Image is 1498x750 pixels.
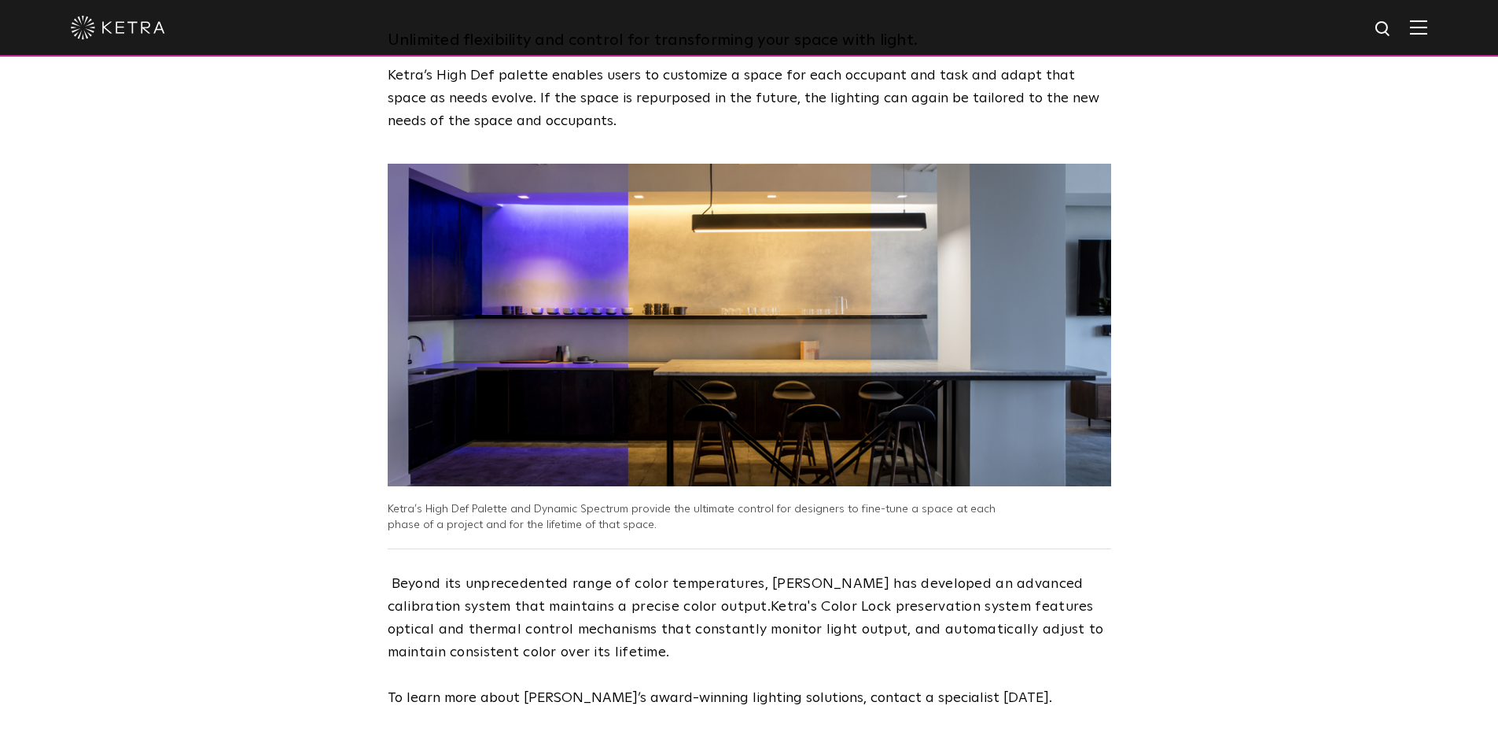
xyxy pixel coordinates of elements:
span: Beyond its unprecedented range of color temperatures, [PERSON_NAME] has developed an advanced cal... [388,577,1104,659]
img: Purple light, warm white light, and brighter white light shown side by side in Ketra's NYC Showroom [388,164,1111,486]
span: Ketra's Color Lock preservation system features optical and thermal control mechanisms that const... [388,600,1104,659]
p: Ketra’s High Def Palette and Dynamic Spectrum provide the ultimate control for designers to fine-... [388,502,1025,533]
p: To learn more about [PERSON_NAME]’s award-winning lighting solutions, contact a specialist [DATE]. [388,687,1111,710]
p: Ketra’s High Def palette enables users to customize a space for each occupant and task and adapt ... [388,65,1111,132]
img: search icon [1374,20,1393,39]
img: ketra-logo-2019-white [71,16,165,39]
img: Hamburger%20Nav.svg [1410,20,1427,35]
